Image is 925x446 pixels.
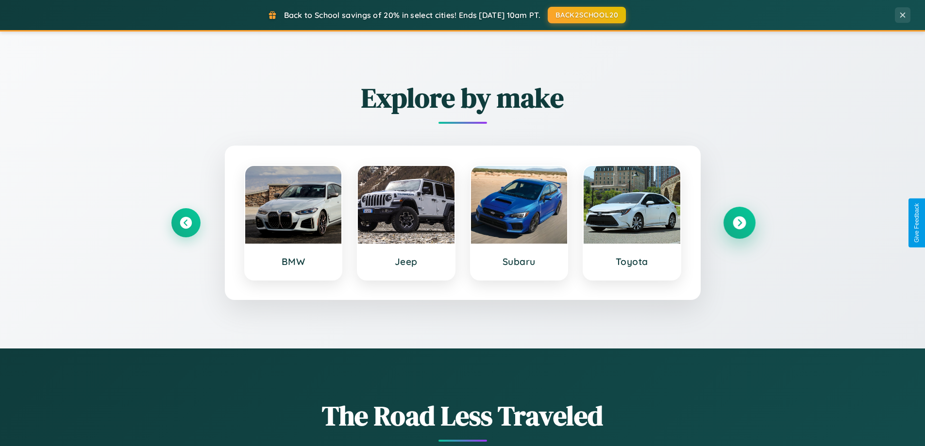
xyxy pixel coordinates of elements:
[548,7,626,23] button: BACK2SCHOOL20
[255,256,332,267] h3: BMW
[593,256,671,267] h3: Toyota
[171,397,754,434] h1: The Road Less Traveled
[481,256,558,267] h3: Subaru
[368,256,445,267] h3: Jeep
[284,10,540,20] span: Back to School savings of 20% in select cities! Ends [DATE] 10am PT.
[913,203,920,243] div: Give Feedback
[171,79,754,116] h2: Explore by make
